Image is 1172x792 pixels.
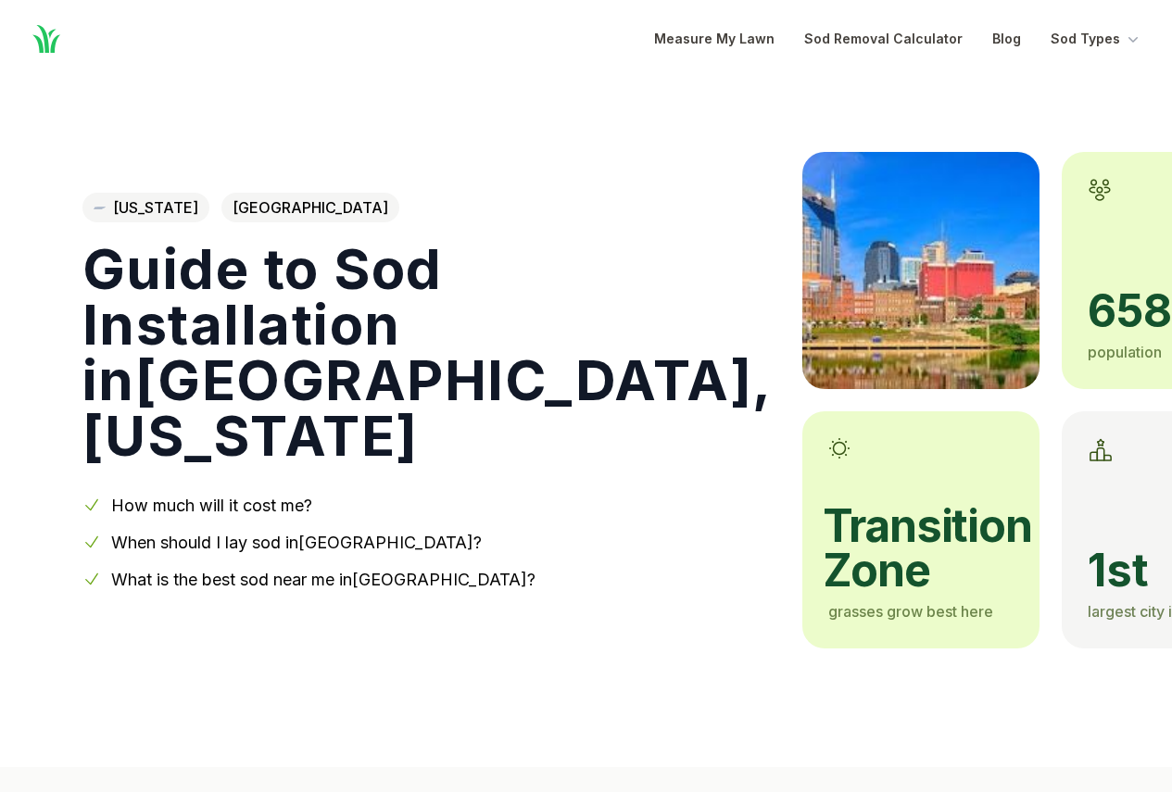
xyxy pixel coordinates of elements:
img: Tennessee state outline [94,207,106,209]
button: Sod Types [1051,28,1142,50]
a: Sod Removal Calculator [804,28,963,50]
a: What is the best sod near me in[GEOGRAPHIC_DATA]? [111,570,536,589]
a: How much will it cost me? [111,496,312,515]
a: Blog [992,28,1021,50]
span: transition zone [823,504,1014,593]
span: [GEOGRAPHIC_DATA] [221,193,399,222]
img: A picture of Nashville [802,152,1040,389]
a: Measure My Lawn [654,28,775,50]
span: grasses grow best here [828,602,993,621]
span: population [1088,343,1162,361]
a: When should I lay sod in[GEOGRAPHIC_DATA]? [111,533,482,552]
h1: Guide to Sod Installation in [GEOGRAPHIC_DATA] , [US_STATE] [82,241,773,463]
a: [US_STATE] [82,193,209,222]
